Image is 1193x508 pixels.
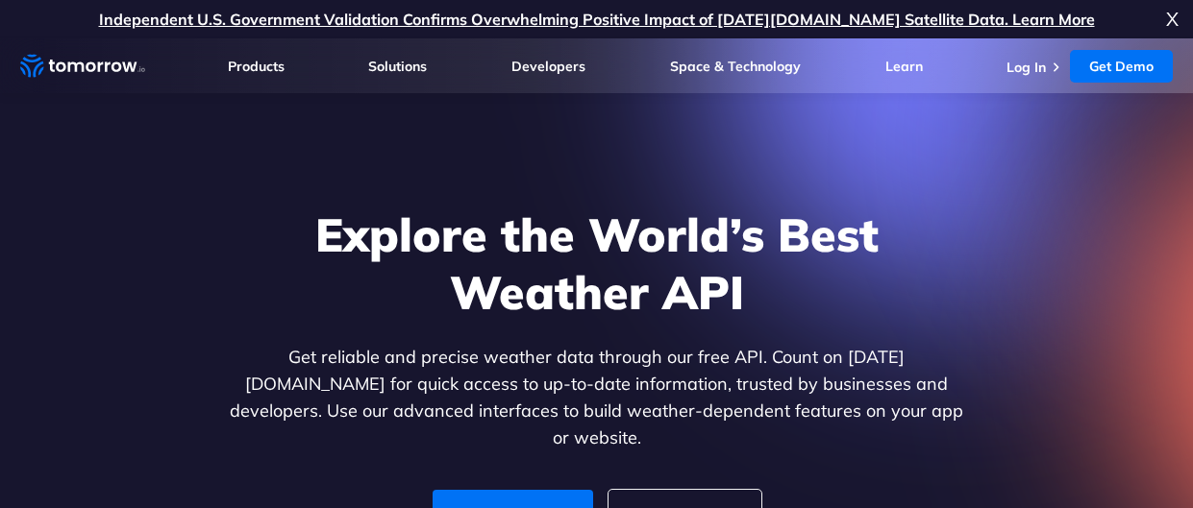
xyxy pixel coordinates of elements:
h1: Explore the World’s Best Weather API [226,206,968,321]
a: Space & Technology [670,58,801,75]
a: Products [228,58,285,75]
a: Get Demo [1070,50,1173,83]
a: Home link [20,52,145,81]
a: Solutions [368,58,427,75]
a: Learn [885,58,923,75]
p: Get reliable and precise weather data through our free API. Count on [DATE][DOMAIN_NAME] for quic... [226,344,968,451]
a: Independent U.S. Government Validation Confirms Overwhelming Positive Impact of [DATE][DOMAIN_NAM... [99,10,1095,29]
a: Log In [1007,59,1046,76]
a: Developers [511,58,585,75]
